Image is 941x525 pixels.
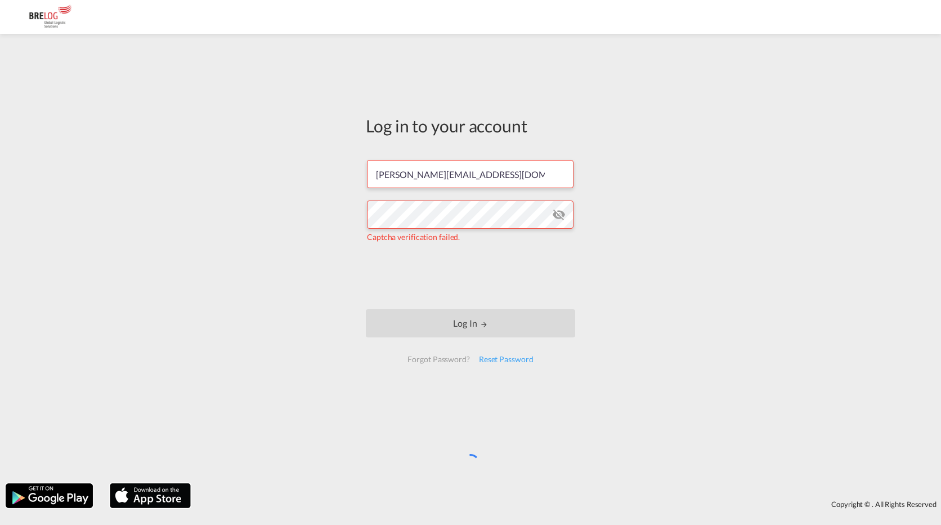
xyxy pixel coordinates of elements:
md-icon: icon-eye-off [552,208,566,221]
div: Forgot Password? [403,349,474,370]
img: daae70a0ee2511ecb27c1fb462fa6191.png [17,5,93,30]
div: Copyright © . All Rights Reserved [196,495,941,514]
iframe: reCAPTCHA [385,254,556,298]
input: Enter email/phone number [367,160,573,188]
div: Reset Password [474,349,538,370]
span: Captcha verification failed. [367,232,460,242]
button: LOGIN [366,309,575,337]
img: google.png [5,482,94,509]
div: Log in to your account [366,114,575,137]
img: apple.png [109,482,192,509]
